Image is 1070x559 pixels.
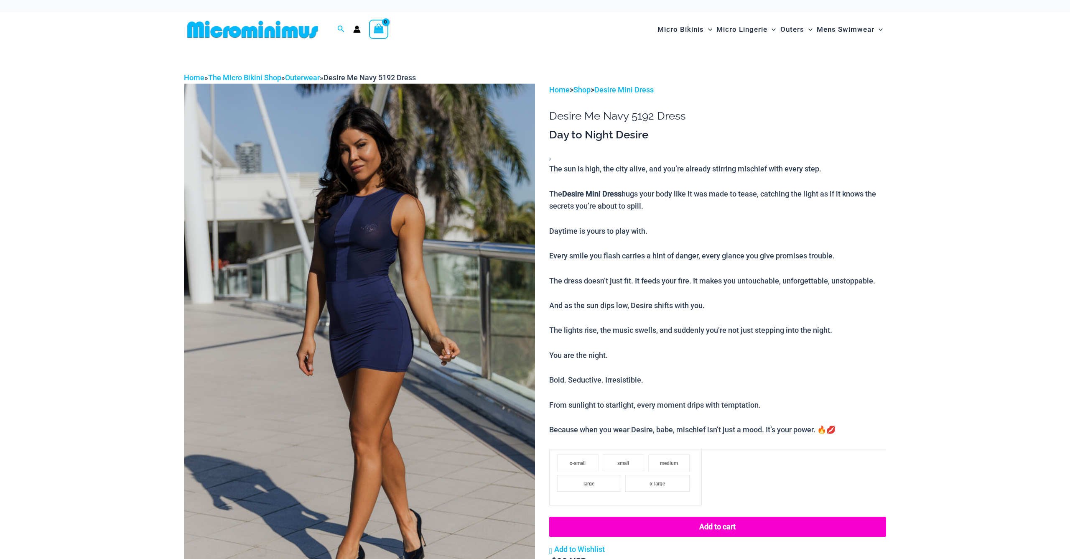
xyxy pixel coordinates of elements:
[549,128,886,142] h3: Day to Night Desire
[369,20,388,39] a: View Shopping Cart, empty
[557,454,599,471] li: x-small
[549,163,886,436] p: The sun is high, the city alive, and you’re already stirring mischief with every step. The hugs y...
[767,19,776,40] span: Menu Toggle
[583,481,594,487] span: large
[714,17,778,42] a: Micro LingerieMenu ToggleMenu Toggle
[208,73,281,82] a: The Micro Bikini Shop
[184,20,321,39] img: MM SHOP LOGO FLAT
[285,73,320,82] a: Outerwear
[660,460,678,466] span: medium
[573,85,591,94] a: Shop
[184,73,204,82] a: Home
[184,73,416,82] span: » » »
[554,545,605,554] span: Add to Wishlist
[562,189,622,198] b: Desire Mini Dress
[655,17,714,42] a: Micro BikinisMenu ToggleMenu Toggle
[324,73,416,82] span: Desire Me Navy 5192 Dress
[650,481,665,487] span: x-large
[617,460,629,466] span: small
[657,19,704,40] span: Micro Bikinis
[353,26,361,33] a: Account icon link
[549,84,886,96] p: > >
[549,543,605,556] a: Add to Wishlist
[337,24,345,35] a: Search icon link
[716,19,767,40] span: Micro Lingerie
[815,17,885,42] a: Mens SwimwearMenu ToggleMenu Toggle
[625,475,690,492] li: x-large
[804,19,813,40] span: Menu Toggle
[603,454,644,471] li: small
[817,19,874,40] span: Mens Swimwear
[648,454,690,471] li: medium
[557,475,622,492] li: large
[780,19,804,40] span: Outers
[778,17,815,42] a: OutersMenu ToggleMenu Toggle
[549,85,570,94] a: Home
[654,15,886,43] nav: Site Navigation
[549,517,886,537] button: Add to cart
[549,110,886,123] h1: Desire Me Navy 5192 Dress
[874,19,883,40] span: Menu Toggle
[549,128,886,436] div: ,
[704,19,712,40] span: Menu Toggle
[570,460,586,466] span: x-small
[594,85,654,94] a: Desire Mini Dress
